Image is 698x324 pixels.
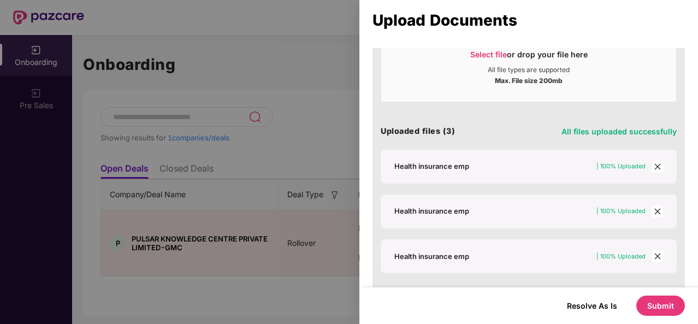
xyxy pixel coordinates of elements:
div: Health insurance emp [394,251,469,261]
button: Resolve As Is [556,298,628,313]
div: All file types are supported [488,66,570,74]
button: Submit [636,296,685,316]
div: Upload Documents [372,14,685,26]
div: Health insurance emp [394,206,469,216]
span: close [652,250,664,262]
span: Select fileor drop your file hereAll file types are supportedMax. File size 200mb [381,41,676,93]
span: close [652,205,664,217]
span: Select file [470,50,507,59]
h4: Uploaded files (3) [381,126,455,137]
span: | 100% Uploaded [596,207,646,215]
span: | 100% Uploaded [596,252,646,260]
span: close [652,161,664,173]
div: Health insurance emp [394,161,469,171]
div: Max. File size 200mb [495,74,563,85]
div: or drop your file here [470,49,588,66]
span: | 100% Uploaded [596,162,646,170]
span: All files uploaded successfully [561,127,677,136]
